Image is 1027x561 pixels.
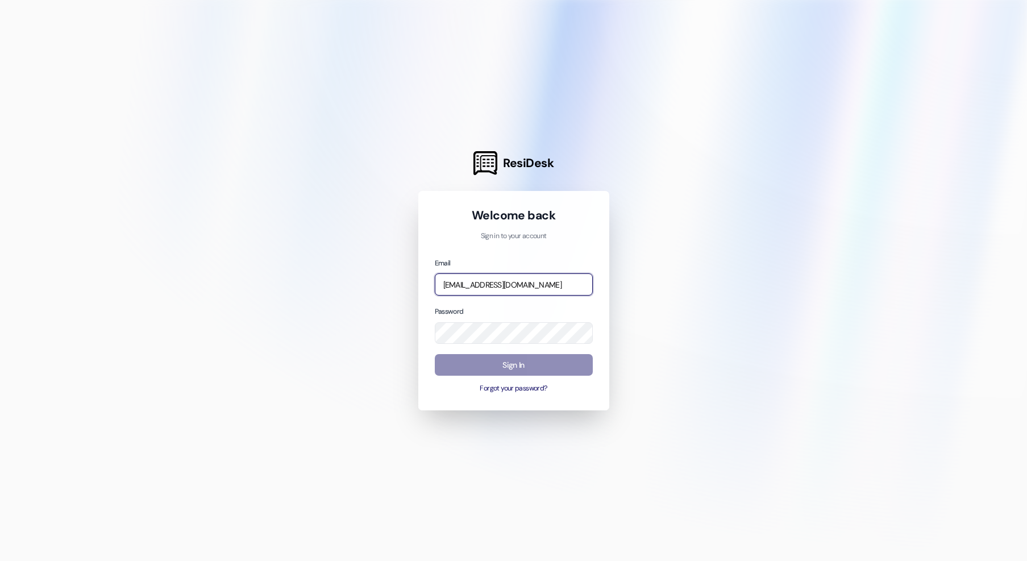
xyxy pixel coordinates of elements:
[435,207,593,223] h1: Welcome back
[435,384,593,394] button: Forgot your password?
[435,354,593,376] button: Sign In
[435,307,464,316] label: Password
[435,273,593,296] input: name@example.com
[473,151,497,175] img: ResiDesk Logo
[503,155,554,171] span: ResiDesk
[435,259,451,268] label: Email
[435,231,593,242] p: Sign in to your account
